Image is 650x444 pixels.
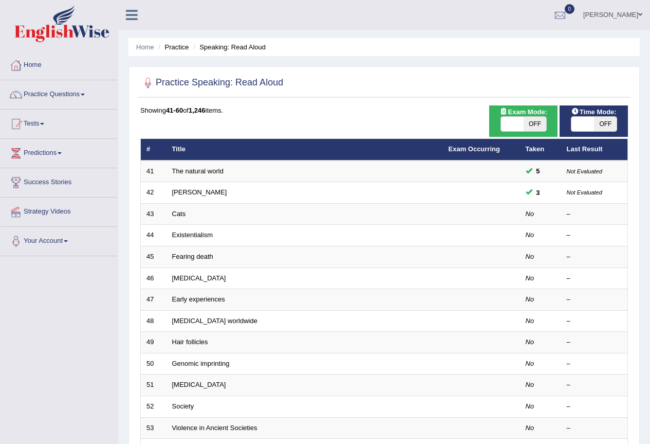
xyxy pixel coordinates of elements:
[172,188,227,196] a: [PERSON_NAME]
[567,338,622,347] div: –
[567,402,622,412] div: –
[140,105,628,115] div: Showing of items.
[141,203,166,225] td: 43
[567,423,622,433] div: –
[189,106,206,114] b: 1,246
[172,231,213,239] a: Existentialism
[172,424,257,432] a: Violence in Ancient Societies
[449,145,500,153] a: Exam Occurring
[136,43,154,51] a: Home
[561,139,628,161] th: Last Result
[526,424,534,432] em: No
[166,139,443,161] th: Title
[594,117,617,131] span: OFF
[526,381,534,388] em: No
[526,360,534,367] em: No
[1,198,118,223] a: Strategy Videos
[526,338,534,346] em: No
[526,253,534,260] em: No
[166,106,183,114] b: 41-60
[567,252,622,262] div: –
[141,182,166,204] td: 42
[172,360,230,367] a: Genomic imprinting
[172,295,225,303] a: Early experiences
[1,139,118,165] a: Predictions
[1,168,118,194] a: Success Stories
[141,289,166,311] td: 47
[567,168,602,174] small: Not Evaluated
[141,310,166,332] td: 48
[172,210,186,218] a: Cats
[567,380,622,390] div: –
[567,316,622,326] div: –
[1,227,118,253] a: Your Account
[526,402,534,410] em: No
[172,167,224,175] a: The natural world
[156,42,189,52] li: Practice
[532,187,544,198] span: You can still take this question
[141,375,166,396] td: 51
[141,268,166,289] td: 46
[567,209,622,219] div: –
[141,353,166,375] td: 50
[172,402,194,410] a: Society
[141,225,166,246] td: 44
[565,4,575,14] span: 0
[567,106,621,117] span: Time Mode:
[532,166,544,176] span: You can still take this question
[141,417,166,439] td: 53
[567,295,622,305] div: –
[1,110,118,135] a: Tests
[520,139,561,161] th: Taken
[141,139,166,161] th: #
[489,105,558,137] div: Show exams occurring in exams
[1,51,118,77] a: Home
[526,210,534,218] em: No
[567,189,602,196] small: Not Evaluated
[141,246,166,268] td: 45
[141,396,166,417] td: 52
[141,332,166,353] td: 49
[526,274,534,282] em: No
[172,274,226,282] a: [MEDICAL_DATA]
[191,42,266,52] li: Speaking: Read Aloud
[496,106,551,117] span: Exam Mode:
[172,381,226,388] a: [MEDICAL_DATA]
[526,295,534,303] em: No
[526,231,534,239] em: No
[172,338,208,346] a: Hair follicles
[172,317,257,325] a: [MEDICAL_DATA] worldwide
[172,253,213,260] a: Fearing death
[1,80,118,106] a: Practice Questions
[567,230,622,240] div: –
[524,117,546,131] span: OFF
[140,75,283,91] h2: Practice Speaking: Read Aloud
[526,317,534,325] em: No
[567,359,622,369] div: –
[567,274,622,283] div: –
[141,161,166,182] td: 41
